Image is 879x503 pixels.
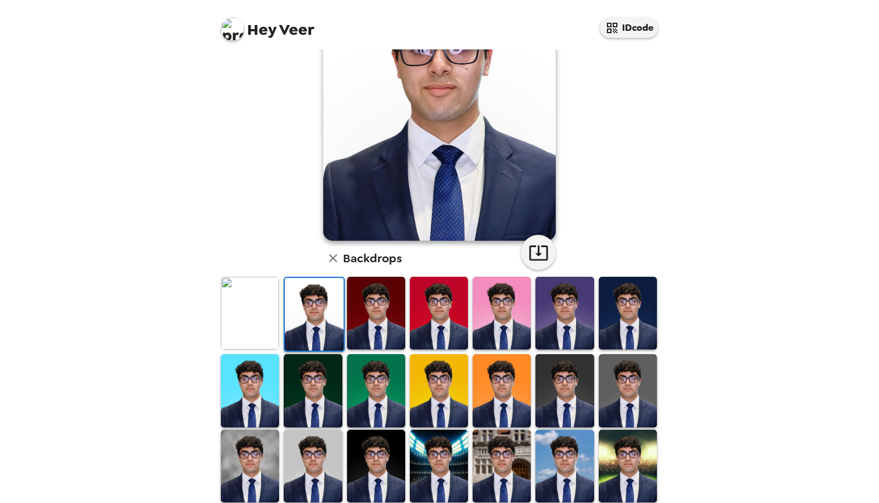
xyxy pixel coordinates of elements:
[343,249,402,267] h6: Backdrops
[221,17,244,41] img: profile pic
[221,277,279,349] img: Original
[221,12,315,38] span: Veer
[247,19,276,40] span: Hey
[600,17,658,38] button: IDcode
